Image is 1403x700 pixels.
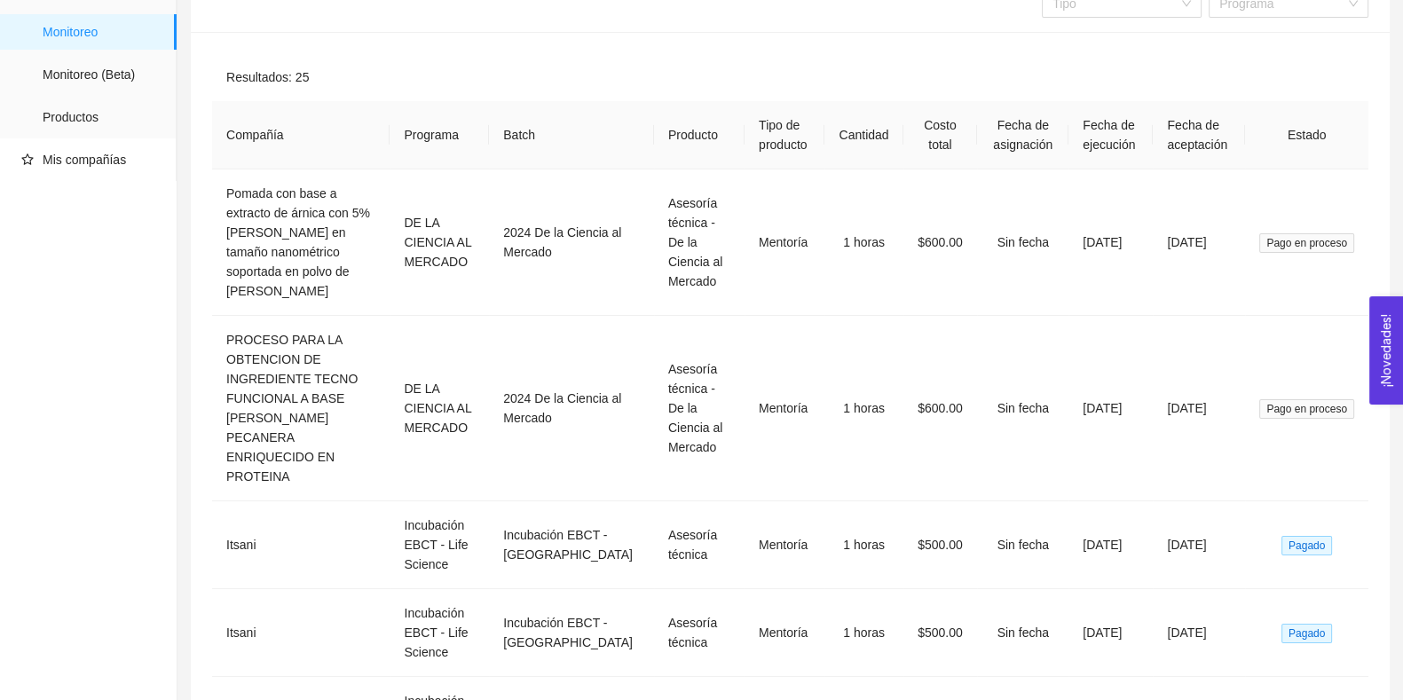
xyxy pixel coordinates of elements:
[1259,233,1354,253] span: Pago en proceso
[1369,296,1403,405] button: Open Feedback Widget
[1153,589,1245,677] td: [DATE]
[43,14,162,50] span: Monitoreo
[212,501,390,589] td: Itsani
[1068,101,1153,169] th: Fecha de ejecución
[1153,316,1245,501] td: [DATE]
[977,316,1068,501] td: Sin fecha
[212,316,390,501] td: PROCESO PARA LA OBTENCION DE INGREDIENTE TECNO FUNCIONAL A BASE [PERSON_NAME] PECANERA ENRIQUECID...
[489,169,654,316] td: 2024 De la Ciencia al Mercado
[654,316,745,501] td: Asesoría técnica - De la Ciencia al Mercado
[489,501,654,589] td: Incubación EBCT - [GEOGRAPHIC_DATA]
[43,57,162,92] span: Monitoreo (Beta)
[745,501,824,589] td: Mentoría
[903,101,978,169] th: Costo total
[977,589,1068,677] td: Sin fecha
[390,101,489,169] th: Programa
[390,316,489,501] td: DE LA CIENCIA AL MERCADO
[1245,101,1368,169] th: Estado
[1259,399,1354,419] span: Pago en proceso
[903,169,978,316] td: $600.00
[903,316,978,501] td: $600.00
[489,589,654,677] td: Incubación EBCT - [GEOGRAPHIC_DATA]
[824,589,902,677] td: 1 horas
[21,153,34,166] span: star
[1068,501,1153,589] td: [DATE]
[745,169,824,316] td: Mentoría
[654,169,745,316] td: Asesoría técnica - De la Ciencia al Mercado
[212,101,390,169] th: Compañía
[43,99,162,135] span: Productos
[390,501,489,589] td: Incubación EBCT - Life Science
[745,101,824,169] th: Tipo de producto
[489,316,654,501] td: 2024 De la Ciencia al Mercado
[1281,624,1332,643] span: Pagado
[1068,169,1153,316] td: [DATE]
[654,501,745,589] td: Asesoría técnica
[745,589,824,677] td: Mentoría
[977,169,1068,316] td: Sin fecha
[1068,316,1153,501] td: [DATE]
[390,589,489,677] td: Incubación EBCT - Life Science
[212,53,1368,101] div: Resultados: 25
[1153,501,1245,589] td: [DATE]
[903,589,978,677] td: $500.00
[824,316,902,501] td: 1 horas
[824,101,902,169] th: Cantidad
[977,101,1068,169] th: Fecha de asignación
[824,169,902,316] td: 1 horas
[212,589,390,677] td: Itsani
[489,101,654,169] th: Batch
[903,501,978,589] td: $500.00
[1068,589,1153,677] td: [DATE]
[1281,536,1332,555] span: Pagado
[43,153,126,167] span: Mis compañías
[212,169,390,316] td: Pomada con base a extracto de árnica con 5% [PERSON_NAME] en tamaño nanométrico soportada en polv...
[824,501,902,589] td: 1 horas
[1153,169,1245,316] td: [DATE]
[745,316,824,501] td: Mentoría
[977,501,1068,589] td: Sin fecha
[1153,101,1245,169] th: Fecha de aceptación
[654,101,745,169] th: Producto
[390,169,489,316] td: DE LA CIENCIA AL MERCADO
[654,589,745,677] td: Asesoría técnica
